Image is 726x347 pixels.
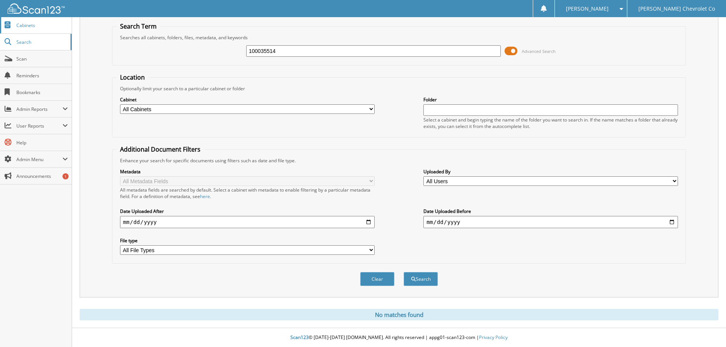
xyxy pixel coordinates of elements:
[423,216,678,228] input: end
[638,6,715,11] span: [PERSON_NAME] Chevrolet Co
[120,208,375,214] label: Date Uploaded After
[116,22,160,30] legend: Search Term
[120,187,375,200] div: All metadata fields are searched by default. Select a cabinet with metadata to enable filtering b...
[116,34,682,41] div: Searches all cabinets, folders, files, metadata, and keywords
[16,123,63,129] span: User Reports
[566,6,609,11] span: [PERSON_NAME]
[80,309,718,320] div: No matches found
[116,145,204,154] legend: Additional Document Filters
[423,208,678,214] label: Date Uploaded Before
[16,173,68,179] span: Announcements
[423,96,678,103] label: Folder
[16,72,68,79] span: Reminders
[116,157,682,164] div: Enhance your search for specific documents using filters such as date and file type.
[16,106,63,112] span: Admin Reports
[16,139,68,146] span: Help
[423,117,678,130] div: Select a cabinet and begin typing the name of the folder you want to search in. If the name match...
[290,334,309,341] span: Scan123
[120,96,375,103] label: Cabinet
[16,39,67,45] span: Search
[116,73,149,82] legend: Location
[120,216,375,228] input: start
[16,22,68,29] span: Cabinets
[116,85,682,92] div: Optionally limit your search to a particular cabinet or folder
[8,3,65,14] img: scan123-logo-white.svg
[72,328,726,347] div: © [DATE]-[DATE] [DOMAIN_NAME]. All rights reserved | appg01-scan123-com |
[16,89,68,96] span: Bookmarks
[120,168,375,175] label: Metadata
[404,272,438,286] button: Search
[200,193,210,200] a: here
[16,56,68,62] span: Scan
[16,156,63,163] span: Admin Menu
[522,48,556,54] span: Advanced Search
[120,237,375,244] label: File type
[688,310,726,347] iframe: Chat Widget
[479,334,508,341] a: Privacy Policy
[63,173,69,179] div: 1
[423,168,678,175] label: Uploaded By
[360,272,394,286] button: Clear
